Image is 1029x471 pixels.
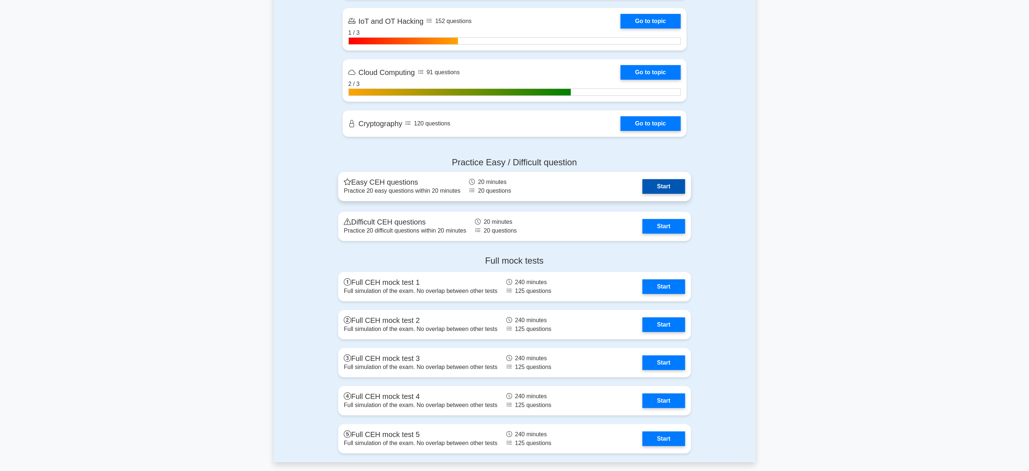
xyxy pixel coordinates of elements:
[643,279,685,294] a: Start
[338,157,691,168] h4: Practice Easy / Difficult question
[643,219,685,234] a: Start
[643,432,685,446] a: Start
[338,256,691,266] h4: Full mock tests
[643,355,685,370] a: Start
[643,179,685,194] a: Start
[643,393,685,408] a: Start
[643,317,685,332] a: Start
[621,14,681,29] a: Go to topic
[621,65,681,80] a: Go to topic
[621,116,681,131] a: Go to topic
